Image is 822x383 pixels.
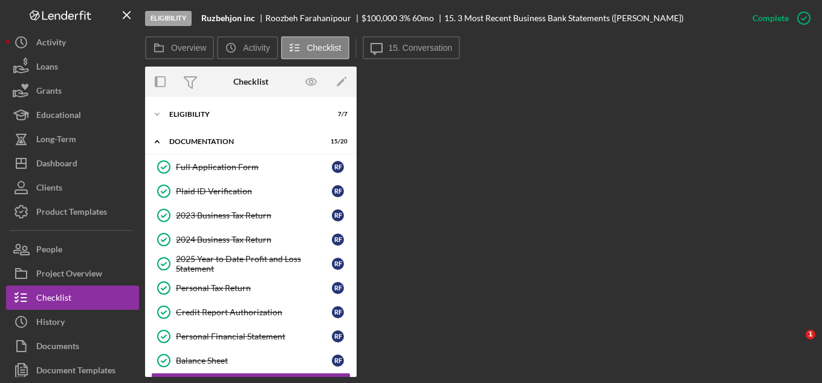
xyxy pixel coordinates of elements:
[151,349,351,373] a: Balance SheetRF
[151,252,351,276] a: 2025 Year to Date Profit and Loss StatementRF
[36,286,71,313] div: Checklist
[6,79,139,103] button: Grants
[6,237,139,261] button: People
[176,254,332,273] div: 2025 Year to Date Profit and Loss Statement
[265,13,361,23] div: Roozbeh Farahanipour
[332,355,344,367] div: R F
[171,43,206,53] label: Overview
[176,186,332,196] div: Plaid ID Verification
[361,13,397,23] span: $100,000
[6,286,139,310] button: Checklist
[36,30,66,57] div: Activity
[36,127,76,154] div: Long-Term
[326,138,348,145] div: 15 / 20
[6,30,139,54] button: Activity
[169,138,317,145] div: Documentation
[36,103,81,130] div: Educational
[36,237,62,264] div: People
[176,162,332,172] div: Full Application Form
[151,228,351,252] a: 2024 Business Tax ReturnRF
[412,13,434,23] div: 60 mo
[201,13,255,23] b: Ruzbehjon inc
[151,324,351,349] a: Personal Financial StatementRF
[332,282,344,294] div: R F
[363,36,461,59] button: 15. Conversation
[176,307,332,317] div: Credit Report Authorization
[332,234,344,246] div: R F
[281,36,349,59] button: Checklist
[399,13,410,23] div: 3 %
[6,310,139,334] button: History
[6,358,139,382] button: Document Templates
[332,161,344,173] div: R F
[243,43,270,53] label: Activity
[151,300,351,324] a: Credit Report AuthorizationRF
[169,111,317,118] div: Eligibility
[36,54,58,82] div: Loans
[36,79,62,106] div: Grants
[806,330,815,339] span: 1
[145,36,214,59] button: Overview
[217,36,277,59] button: Activity
[752,6,789,30] div: Complete
[6,261,139,286] button: Project Overview
[6,175,139,200] button: Clients
[740,6,816,30] button: Complete
[6,54,139,79] button: Loans
[36,175,62,203] div: Clients
[36,151,77,178] div: Dashboard
[6,334,139,358] button: Documents
[151,155,351,179] a: Full Application FormRF
[233,77,268,87] div: Checklist
[176,283,332,293] div: Personal Tax Return
[176,332,332,341] div: Personal Financial Statement
[326,111,348,118] div: 7 / 7
[36,200,107,227] div: Product Templates
[307,43,341,53] label: Checklist
[151,179,351,203] a: Plaid ID VerificationRF
[332,209,344,221] div: R F
[176,356,332,365] div: Balance Sheet
[151,276,351,300] a: Personal Tax ReturnRF
[36,334,79,361] div: Documents
[332,258,344,270] div: R F
[389,43,453,53] label: 15. Conversation
[781,330,810,359] iframe: Intercom live chat
[332,306,344,318] div: R F
[444,13,684,23] div: 15. 3 Most Recent Business Bank Statements ([PERSON_NAME])
[6,127,139,151] button: Long-Term
[36,261,102,289] div: Project Overview
[6,200,139,224] button: Product Templates
[145,11,192,26] div: Eligibility
[151,203,351,228] a: 2023 Business Tax ReturnRF
[6,103,139,127] button: Educational
[36,310,65,337] div: History
[176,211,332,220] div: 2023 Business Tax Return
[332,185,344,197] div: R F
[332,330,344,342] div: R F
[176,235,332,244] div: 2024 Business Tax Return
[6,151,139,175] button: Dashboard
